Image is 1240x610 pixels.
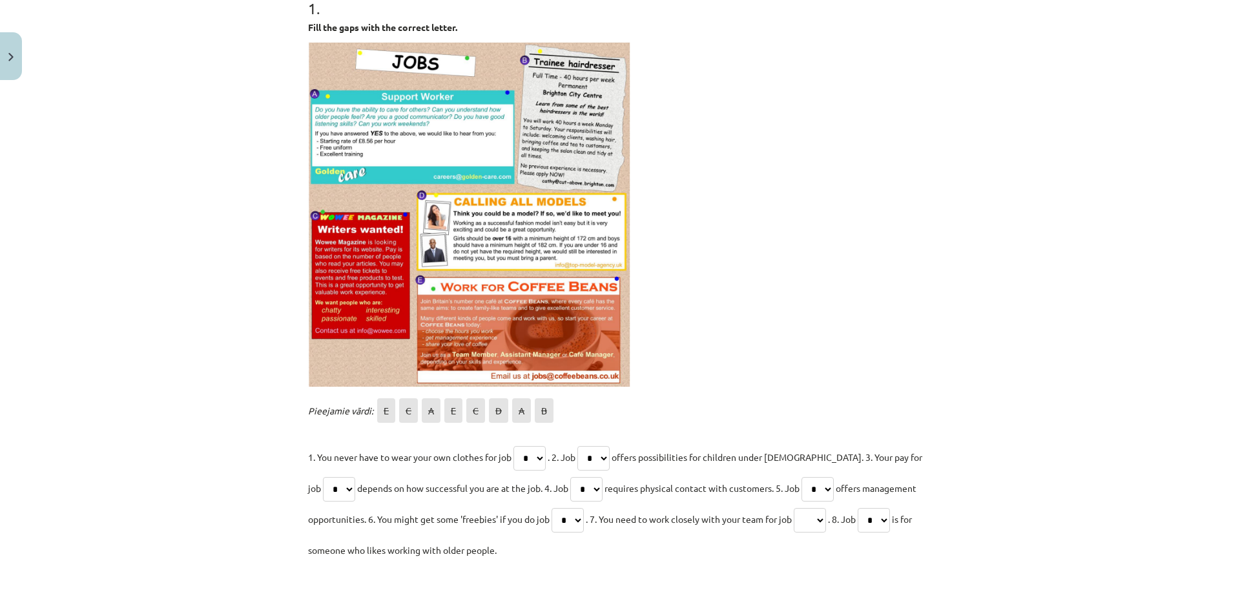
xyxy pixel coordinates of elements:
[535,398,553,423] span: B
[308,451,512,463] span: 1. You never have to wear your own clothes for job
[422,398,440,423] span: A
[308,513,912,556] span: is for someone who likes working with older people.
[377,398,395,423] span: E
[308,482,916,525] span: offers management opportunities. 6. You might get some 'freebies' if you do job
[357,482,568,494] span: depends on how successful you are at the job. 4. Job
[548,451,575,463] span: . 2. Job
[828,513,856,525] span: . 8. Job
[308,405,373,416] span: Pieejamie vārdi:
[444,398,462,423] span: E
[466,398,485,423] span: C
[8,53,14,61] img: icon-close-lesson-0947bae3869378f0d4975bcd49f059093ad1ed9edebbc8119c70593378902aed.svg
[604,482,800,494] span: requires physical contact with customers. 5. Job
[399,398,418,423] span: C
[512,398,531,423] span: A
[308,21,457,33] strong: Fill the gaps with the correct letter.
[308,451,922,494] span: offers possibilities for children under [DEMOGRAPHIC_DATA]. 3. Your pay for job
[586,513,792,525] span: . 7. You need to work closely with your team for job
[489,398,508,423] span: D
